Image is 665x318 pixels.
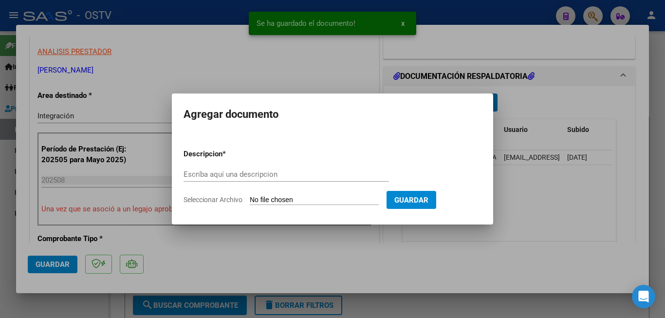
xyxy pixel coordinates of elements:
[184,196,242,204] span: Seleccionar Archivo
[184,105,481,124] h2: Agregar documento
[184,149,273,160] p: Descripcion
[387,191,436,209] button: Guardar
[394,196,428,205] span: Guardar
[632,285,655,308] div: Open Intercom Messenger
